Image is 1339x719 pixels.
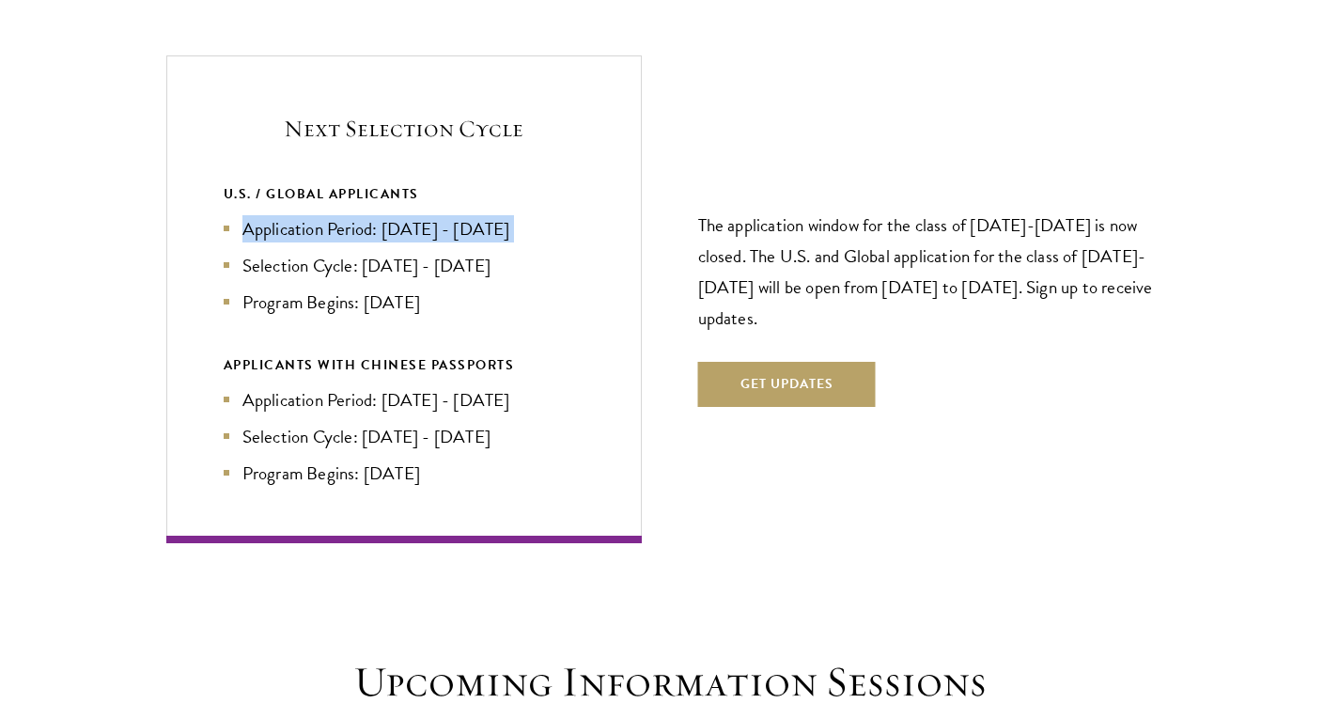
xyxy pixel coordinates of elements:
[224,289,584,316] li: Program Begins: [DATE]
[224,386,584,414] li: Application Period: [DATE] - [DATE]
[224,215,584,242] li: Application Period: [DATE] - [DATE]
[346,656,994,709] h2: Upcoming Information Sessions
[224,252,584,279] li: Selection Cycle: [DATE] - [DATE]
[224,353,584,377] div: APPLICANTS WITH CHINESE PASSPORTS
[224,113,584,145] h5: Next Selection Cycle
[224,182,584,206] div: U.S. / GLOBAL APPLICANTS
[224,460,584,487] li: Program Begins: [DATE]
[224,423,584,450] li: Selection Cycle: [DATE] - [DATE]
[698,362,876,407] button: Get Updates
[698,210,1174,334] p: The application window for the class of [DATE]-[DATE] is now closed. The U.S. and Global applicat...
